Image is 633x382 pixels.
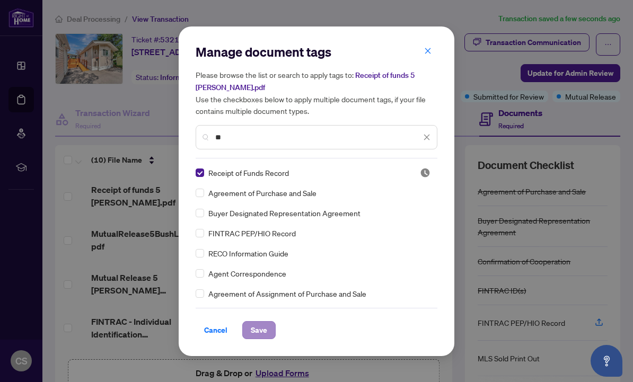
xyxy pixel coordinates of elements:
[196,321,236,339] button: Cancel
[208,187,316,199] span: Agreement of Purchase and Sale
[424,47,432,55] span: close
[204,322,227,339] span: Cancel
[196,43,437,60] h2: Manage document tags
[208,288,366,299] span: Agreement of Assignment of Purchase and Sale
[423,134,430,141] span: close
[208,268,286,279] span: Agent Correspondence
[420,167,430,178] img: status
[208,227,296,239] span: FINTRAC PEP/HIO Record
[196,70,415,92] span: Receipt of funds 5 [PERSON_NAME].pdf
[208,247,288,259] span: RECO Information Guide
[196,69,437,117] h5: Please browse the list or search to apply tags to: Use the checkboxes below to apply multiple doc...
[242,321,276,339] button: Save
[251,322,267,339] span: Save
[591,345,622,377] button: Open asap
[208,167,289,179] span: Receipt of Funds Record
[208,207,361,219] span: Buyer Designated Representation Agreement
[420,167,430,178] span: Pending Review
